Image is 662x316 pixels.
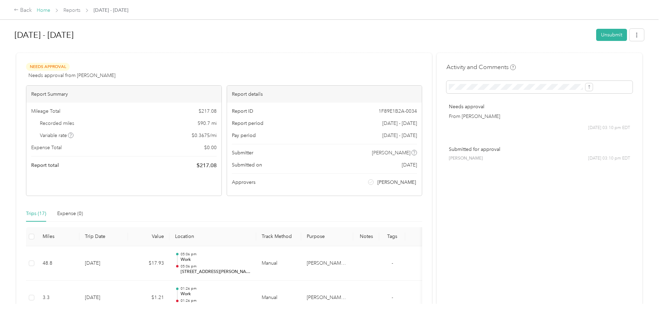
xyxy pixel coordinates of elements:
[31,144,62,151] span: Expense Total
[382,120,417,127] span: [DATE] - [DATE]
[256,281,301,315] td: Manual
[588,155,630,162] span: [DATE] 03:10 pm EDT
[79,281,128,315] td: [DATE]
[232,132,256,139] span: Pay period
[198,120,217,127] span: 590.7 mi
[181,264,251,269] p: 05:06 pm
[588,125,630,131] span: [DATE] 03:10 pm EDT
[128,227,169,246] th: Value
[37,227,79,246] th: Miles
[449,155,483,162] span: [PERSON_NAME]
[37,281,79,315] td: 3.3
[232,149,253,156] span: Submitter
[128,246,169,281] td: $17.93
[199,108,217,115] span: $ 217.08
[31,108,60,115] span: Mileage Total
[26,210,46,217] div: Trips (17)
[353,227,379,246] th: Notes
[378,108,417,115] span: 1F89E1B2A-0034
[37,246,79,281] td: 48.8
[40,132,74,139] span: Variable rate
[232,120,263,127] span: Report period
[449,103,630,110] p: Needs approval
[128,281,169,315] td: $1.21
[181,291,251,297] p: Work
[623,277,662,316] iframe: Everlance-gr Chat Button Frame
[204,144,217,151] span: $ 0.00
[392,294,393,300] span: -
[14,6,32,15] div: Back
[37,7,50,13] a: Home
[301,246,353,281] td: Blanchard Equipment
[232,108,253,115] span: Report ID
[382,132,417,139] span: [DATE] - [DATE]
[379,227,405,246] th: Tags
[94,7,128,14] span: [DATE] - [DATE]
[181,286,251,291] p: 01:26 pm
[227,86,422,103] div: Report details
[169,227,256,246] th: Location
[372,149,410,156] span: [PERSON_NAME]
[181,298,251,303] p: 01:26 pm
[449,146,630,153] p: Submitted for approval
[181,303,251,309] p: [PERSON_NAME] Hardware Inc, [STREET_ADDRESS][PERSON_NAME]
[40,120,74,127] span: Recorded miles
[15,27,591,43] h1: Aug 1 - 31, 2025
[392,260,393,266] span: -
[402,161,417,169] span: [DATE]
[377,179,416,186] span: [PERSON_NAME]
[449,113,630,120] p: From [PERSON_NAME]
[31,162,59,169] span: Report total
[446,63,516,71] h4: Activity and Comments
[57,210,83,217] div: Expense (0)
[256,246,301,281] td: Manual
[232,161,262,169] span: Submitted on
[181,252,251,257] p: 05:06 pm
[63,7,80,13] a: Reports
[596,29,627,41] button: Unsubmit
[79,246,128,281] td: [DATE]
[301,227,353,246] th: Purpose
[301,281,353,315] td: Blanchard Equipment
[28,72,115,79] span: Needs approval from [PERSON_NAME]
[256,227,301,246] th: Track Method
[192,132,217,139] span: $ 0.3675 / mi
[181,269,251,275] p: [STREET_ADDRESS][PERSON_NAME]
[181,257,251,263] p: Work
[26,86,221,103] div: Report Summary
[26,63,70,71] span: Needs Approval
[79,227,128,246] th: Trip Date
[197,161,217,170] span: $ 217.08
[232,179,255,186] span: Approvers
